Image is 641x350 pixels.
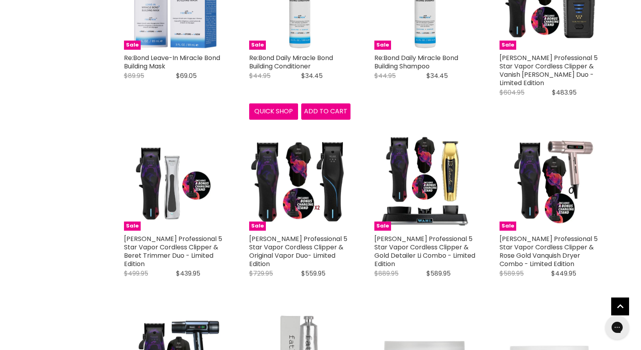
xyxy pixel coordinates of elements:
[500,129,601,231] img: Wahl Professional 5 Star Vapor Cordless Clipper & Rose Gold Vanquish Dryer Combo - Limited Edition
[301,71,323,80] span: $34.45
[176,71,197,80] span: $69.05
[374,129,476,231] img: Wahl Professional 5 Star Vapor Cordless Clipper & Gold Detailer Li Combo - Limited Edition
[500,41,516,50] span: Sale
[374,71,396,80] span: $44.95
[249,129,351,231] a: Wahl Professional 5 Star Vapor Cordless Clipper & Original Vapor Duo- Limited Edition Sale
[124,129,225,231] a: Wahl Professional 5 Star Vapor Cordless Clipper & Beret Trimmer Duo - Limited Edition Sale
[124,71,144,80] span: $89.95
[249,269,273,278] span: $729.95
[124,41,141,50] span: Sale
[500,88,525,97] span: $604.95
[301,103,351,119] button: Add to cart
[176,269,200,278] span: $439.95
[301,269,325,278] span: $559.95
[249,71,271,80] span: $44.95
[124,129,225,231] img: Wahl Professional 5 Star Vapor Cordless Clipper & Beret Trimmer Duo - Limited Edition
[426,269,451,278] span: $589.95
[124,269,148,278] span: $499.95
[304,107,347,116] span: Add to cart
[374,53,458,71] a: Re:Bond Daily Miracle Bond Building Shampoo
[374,41,391,50] span: Sale
[426,71,448,80] span: $34.45
[601,313,633,342] iframe: Gorgias live chat messenger
[249,222,266,231] span: Sale
[249,41,266,50] span: Sale
[374,234,475,268] a: [PERSON_NAME] Professional 5 Star Vapor Cordless Clipper & Gold Detailer Li Combo - Limited Edition
[249,103,298,119] button: Quick shop
[500,234,598,268] a: [PERSON_NAME] Professional 5 Star Vapor Cordless Clipper & Rose Gold Vanquish Dryer Combo - Limit...
[500,53,598,87] a: [PERSON_NAME] Professional 5 Star Vapor Cordless Clipper & Vanish [PERSON_NAME] Duo - Limited Edi...
[500,129,601,231] a: Wahl Professional 5 Star Vapor Cordless Clipper & Rose Gold Vanquish Dryer Combo - Limited Editio...
[551,269,576,278] span: $449.95
[249,234,347,268] a: [PERSON_NAME] Professional 5 Star Vapor Cordless Clipper & Original Vapor Duo- Limited Edition
[500,269,524,278] span: $589.95
[249,53,333,71] a: Re:Bond Daily Miracle Bond Building Conditioner
[124,53,220,71] a: Re:Bond Leave-In Miracle Bond Building Mask
[374,129,476,231] a: Wahl Professional 5 Star Vapor Cordless Clipper & Gold Detailer Li Combo - Limited Edition Sale
[500,222,516,231] span: Sale
[249,129,351,231] img: Wahl Professional 5 Star Vapor Cordless Clipper & Original Vapor Duo- Limited Edition
[124,222,141,231] span: Sale
[552,88,577,97] span: $483.95
[374,222,391,231] span: Sale
[374,269,399,278] span: $889.95
[124,234,222,268] a: [PERSON_NAME] Professional 5 Star Vapor Cordless Clipper & Beret Trimmer Duo - Limited Edition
